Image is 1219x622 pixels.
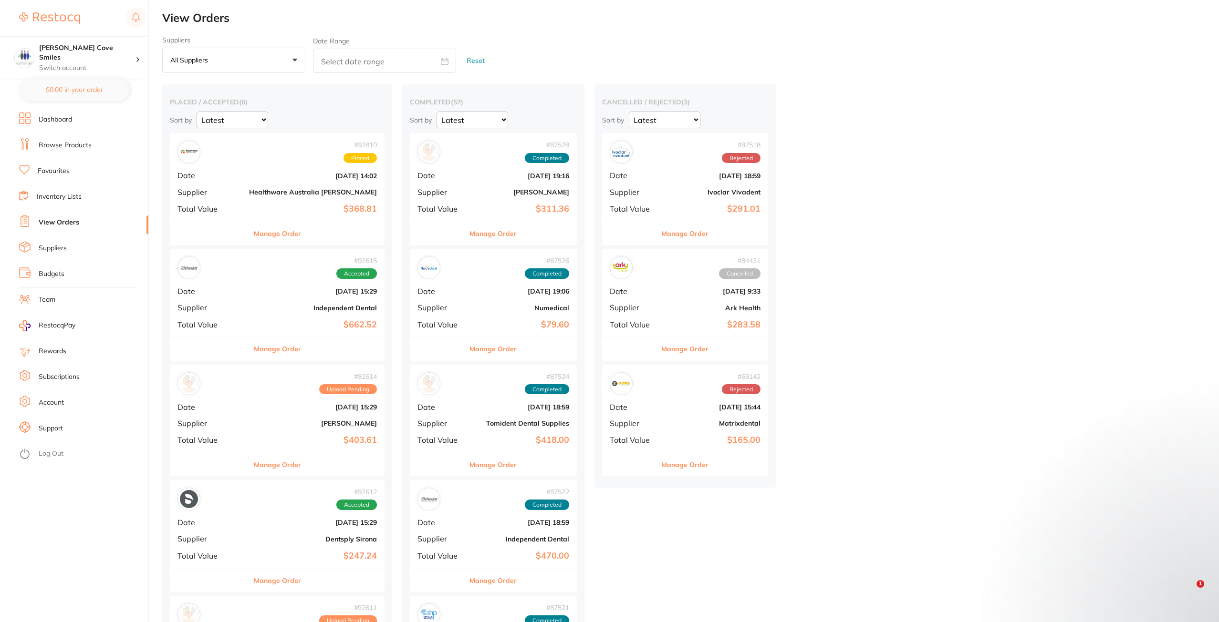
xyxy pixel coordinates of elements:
label: Suppliers [162,36,305,44]
span: Rejected [722,384,761,395]
b: [DATE] 18:59 [665,172,761,180]
span: Total Value [177,320,241,329]
label: Date Range [313,37,350,45]
span: Total Value [610,204,657,213]
b: Ark Health [665,304,761,312]
a: Restocq Logo [19,7,80,29]
img: Healthware Australia Ridley [180,143,198,161]
b: $247.24 [249,551,377,561]
span: Supplier [177,419,241,428]
button: Manage Order [661,222,708,245]
a: Suppliers [39,244,67,253]
span: Date [177,518,241,527]
img: Dentsply Sirona [180,490,198,508]
b: $470.00 [473,551,569,561]
a: Inventory Lists [37,192,82,202]
b: $368.81 [249,204,377,214]
span: # 87518 [722,141,761,149]
span: # 87528 [525,141,569,149]
span: RestocqPay [39,321,75,330]
span: Accepted [336,500,377,510]
div: Healthware Australia Ridley#92810PlacedDate[DATE] 14:02SupplierHealthware Australia [PERSON_NAME]... [170,133,385,245]
span: # 92615 [336,257,377,265]
button: Manage Order [254,337,301,360]
button: Manage Order [254,569,301,592]
b: $311.36 [473,204,569,214]
b: Independent Dental [249,304,377,312]
a: Log Out [39,449,63,459]
button: Manage Order [469,569,517,592]
div: Dentsply Sirona#92612AcceptedDate[DATE] 15:29SupplierDentsply SironaTotal Value$247.24Manage Order [170,480,385,592]
span: Date [177,403,241,411]
span: Total Value [177,436,241,444]
b: Numedical [473,304,569,312]
img: Tomident Dental Supplies [420,375,438,393]
div: Adam Dental#92614Upload PendingDate[DATE] 15:29Supplier[PERSON_NAME]Total Value$403.61Manage Order [170,365,385,477]
a: RestocqPay [19,320,75,331]
span: Supplier [417,188,466,196]
img: Adam Dental [180,375,198,393]
span: Cancelled [719,268,761,279]
p: Sort by [170,116,192,124]
span: Placed [344,153,377,163]
img: Adam Dental [420,143,438,161]
b: [DATE] 15:29 [249,403,377,411]
span: Rejected [722,153,761,163]
span: Date [417,403,466,411]
b: [DATE] 14:02 [249,172,377,180]
a: Subscriptions [39,372,80,382]
img: Matrixdental [612,375,630,393]
span: # 92810 [344,141,377,149]
img: Restocq Logo [19,12,80,24]
div: Independent Dental#92615AcceptedDate[DATE] 15:29SupplierIndependent DentalTotal Value$662.52Manag... [170,249,385,361]
span: Total Value [177,551,241,560]
span: # 87521 [525,604,569,612]
img: Numedical [420,259,438,277]
span: 1 [1197,580,1204,588]
p: Switch account [39,63,135,73]
img: RestocqPay [19,320,31,331]
button: Manage Order [661,337,708,360]
span: # 87522 [525,488,569,496]
span: Completed [525,384,569,395]
button: Manage Order [661,453,708,476]
p: All suppliers [170,56,212,64]
a: Budgets [39,269,64,279]
b: Dentsply Sirona [249,535,377,543]
button: Manage Order [254,222,301,245]
b: [DATE] 15:44 [665,403,761,411]
span: Date [417,518,466,527]
span: Completed [525,268,569,279]
a: Account [39,398,64,408]
b: Matrixdental [665,419,761,427]
span: Supplier [417,419,466,428]
span: Total Value [610,436,657,444]
b: $79.60 [473,320,569,330]
span: Supplier [177,188,241,196]
span: Completed [525,153,569,163]
b: $418.00 [473,435,569,445]
button: Manage Order [469,453,517,476]
a: Rewards [39,347,66,356]
b: [DATE] 19:16 [473,172,569,180]
span: # 84431 [719,257,761,265]
span: Total Value [417,320,466,329]
button: $0.00 in your order [19,78,129,101]
button: Manage Order [254,453,301,476]
span: Upload Pending [319,384,377,395]
span: Date [177,287,241,296]
b: Healthware Australia [PERSON_NAME] [249,188,377,196]
button: Log Out [19,447,146,462]
span: Date [610,171,657,180]
b: $291.01 [665,204,761,214]
span: Date [610,403,657,411]
b: Ivoclar Vivadent [665,188,761,196]
b: $403.61 [249,435,377,445]
span: # 87524 [525,373,569,380]
img: Ivoclar Vivadent [612,143,630,161]
span: # 92614 [319,373,377,380]
span: Total Value [177,204,241,213]
b: [DATE] 15:29 [249,287,377,295]
button: All suppliers [162,48,305,73]
h2: placed / accepted ( 6 ) [170,98,385,106]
